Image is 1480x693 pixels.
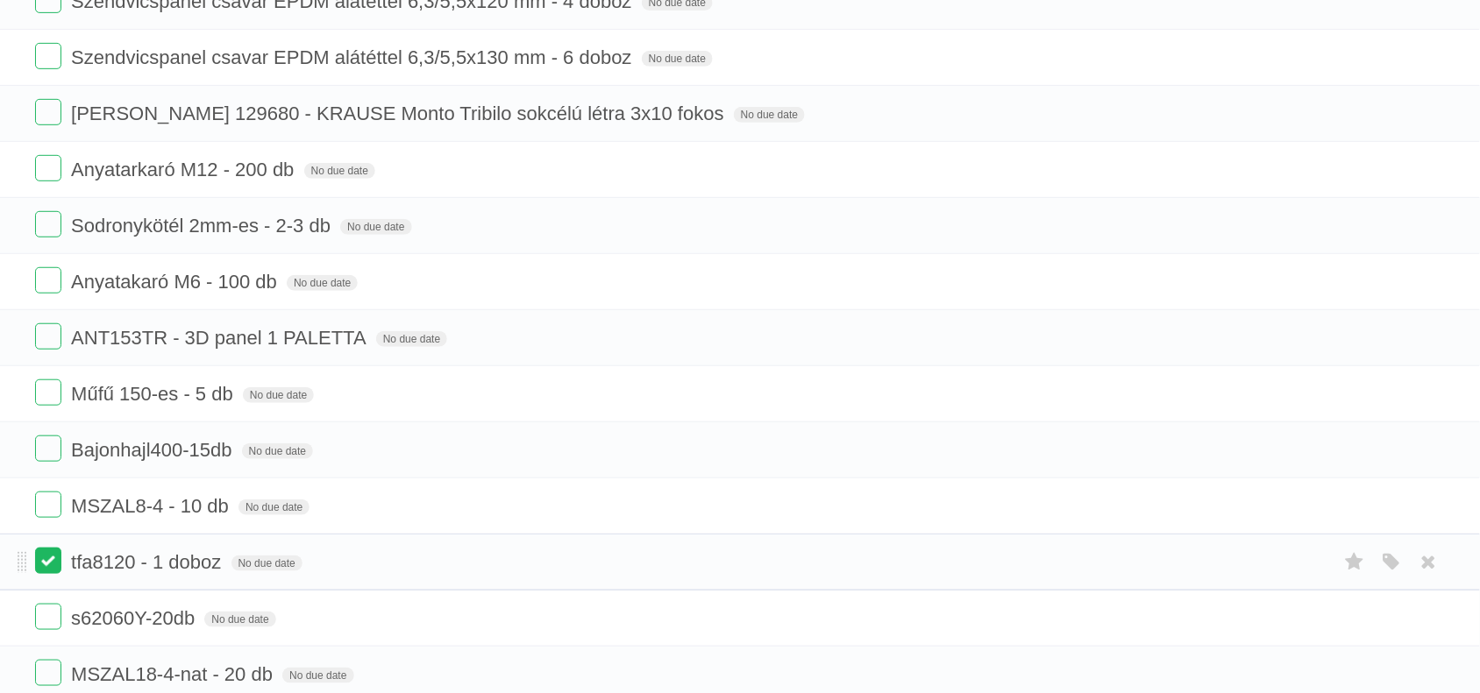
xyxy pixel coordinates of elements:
[71,383,238,405] span: Műfű 150-es - 5 db
[71,439,237,461] span: Bajonhajl400-15db
[71,607,199,629] span: s62060Y-20db
[242,443,313,459] span: No due date
[35,491,61,518] label: Done
[71,103,729,124] span: [PERSON_NAME] 129680 - KRAUSE Monto Tribilo sokcélú létra 3x10 fokos
[35,267,61,293] label: Done
[71,46,637,68] span: Szendvicspanel csavar EPDM alátéttel 6,3/5,5x130 mm - 6 doboz
[287,275,358,291] span: No due date
[35,211,61,237] label: Done
[35,660,61,686] label: Done
[71,551,225,573] span: tfa8120 - 1 doboz
[35,155,61,181] label: Done
[35,99,61,125] label: Done
[243,387,314,403] span: No due date
[35,548,61,574] label: Done
[204,612,275,627] span: No due date
[231,555,302,571] span: No due date
[71,327,371,349] span: ANT153TR - 3D panel 1 PALETTA
[35,323,61,350] label: Done
[71,215,335,237] span: Sodronykötél 2mm-es - 2-3 db
[35,43,61,69] label: Done
[35,435,61,462] label: Done
[35,379,61,406] label: Done
[238,499,310,515] span: No due date
[340,219,411,235] span: No due date
[642,51,713,67] span: No due date
[1338,548,1371,576] label: Star task
[282,668,353,683] span: No due date
[71,663,277,685] span: MSZAL18-4-nat - 20 db
[376,331,447,347] span: No due date
[734,107,805,123] span: No due date
[71,495,233,517] span: MSZAL8-4 - 10 db
[35,604,61,630] label: Done
[71,271,281,293] span: Anyatakaró M6 - 100 db
[71,159,298,180] span: Anyatarkaró M12 - 200 db
[304,163,375,179] span: No due date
